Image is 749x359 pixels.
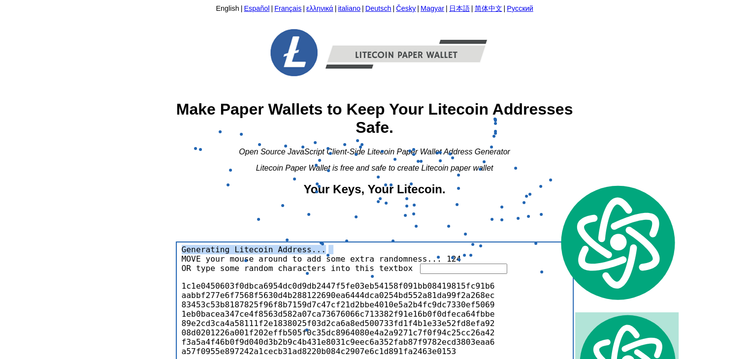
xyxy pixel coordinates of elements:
[179,252,444,264] span: MOVE your mouse around to add some extra randomness...
[421,4,444,12] a: Magyar
[176,164,574,173] div: Litecoin Paper Wallet is free and safe to create Litecoin paper wallet
[242,17,508,88] img: Free-Litecoin-Paper-Wallet
[179,242,329,254] span: Generating Litecoin Address...
[176,100,574,137] h1: Make Paper Wallets to Keep Your Litecoin Addresses Safe.
[176,148,574,156] div: Open Source JavaScript Client-Side Litecoin Paper Wallet Address Generator
[216,4,239,12] a: English
[179,261,416,273] span: OR type some random characters into this textbox
[176,182,574,196] h2: Your Keys, Your Litecoin.
[449,4,470,12] a: 日本語
[365,4,391,12] a: Deutsch
[444,252,463,264] span: 124
[338,4,360,12] a: italiano
[396,4,416,12] a: Česky
[474,4,502,12] a: 简体中文
[507,4,533,12] a: Русский
[555,182,679,302] img: logo.svg
[244,4,269,12] a: Español
[274,4,301,12] a: Français
[306,4,333,12] a: ελληνικά
[176,4,574,16] div: | | | | | | | | | |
